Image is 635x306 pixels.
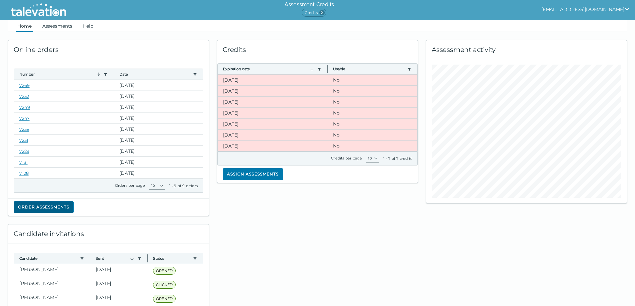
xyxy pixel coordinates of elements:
a: 7247 [19,116,30,121]
button: Column resize handle [145,251,150,265]
button: Expiration date [223,66,315,72]
div: Online orders [8,40,209,59]
clr-dg-cell: [DATE] [114,113,203,124]
clr-dg-cell: [DATE] [114,91,203,102]
clr-dg-cell: No [328,97,417,107]
button: Column resize handle [88,251,92,265]
clr-dg-cell: [DATE] [114,102,203,113]
a: 7252 [19,94,29,99]
a: Help [82,20,95,32]
label: Credits per page [331,156,362,160]
clr-dg-cell: [DATE] [218,75,328,85]
clr-dg-cell: [DATE] [114,146,203,156]
a: 7231 [19,138,28,143]
a: 7131 [19,159,28,165]
button: Usable [333,66,405,72]
span: OPENED [153,267,176,275]
clr-dg-cell: [DATE] [218,108,328,118]
div: Credits [217,40,418,59]
clr-dg-cell: [DATE] [218,86,328,96]
span: CLICKED [153,281,176,289]
h6: Assessment Credits [284,1,334,9]
clr-dg-cell: No [328,75,417,85]
clr-dg-cell: [DATE] [90,278,148,292]
img: Talevation_Logo_Transparent_white.png [8,2,69,18]
button: Candidate [19,256,77,261]
button: Order assessments [14,201,74,213]
button: Column resize handle [112,67,116,81]
clr-dg-cell: [PERSON_NAME] [14,292,90,306]
clr-dg-cell: [DATE] [114,135,203,146]
button: Status [153,256,190,261]
a: Assessments [41,20,74,32]
a: 7269 [19,83,30,88]
span: 0 [319,10,325,15]
span: Credits [302,9,326,17]
clr-dg-cell: [DATE] [218,141,328,151]
clr-dg-cell: [PERSON_NAME] [14,264,90,278]
clr-dg-cell: No [328,86,417,96]
button: Assign assessments [223,168,283,180]
clr-dg-cell: No [328,119,417,129]
clr-dg-cell: [DATE] [218,119,328,129]
clr-dg-cell: No [328,141,417,151]
clr-dg-cell: [DATE] [90,264,148,278]
a: Home [16,20,33,32]
a: 7238 [19,127,29,132]
button: Sent [96,256,135,261]
clr-dg-cell: [DATE] [114,80,203,91]
a: 7249 [19,105,30,110]
div: 1 - 9 of 9 orders [169,183,198,188]
clr-dg-cell: [DATE] [114,157,203,167]
a: 7229 [19,149,29,154]
button: Number [19,72,101,77]
label: Orders per page [115,183,145,188]
clr-dg-cell: [PERSON_NAME] [14,278,90,292]
div: Assessment activity [426,40,627,59]
clr-dg-cell: [DATE] [218,97,328,107]
div: 1 - 7 of 7 credits [383,156,412,161]
clr-dg-cell: [DATE] [218,130,328,140]
clr-dg-cell: No [328,108,417,118]
button: show user actions [541,5,630,13]
clr-dg-cell: [DATE] [90,292,148,306]
button: Date [119,72,190,77]
clr-dg-cell: [DATE] [114,124,203,135]
span: OPENED [153,295,176,303]
div: Candidate invitations [8,224,209,243]
a: 7128 [19,170,29,176]
button: Column resize handle [325,62,330,76]
clr-dg-cell: [DATE] [114,168,203,178]
clr-dg-cell: No [328,130,417,140]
